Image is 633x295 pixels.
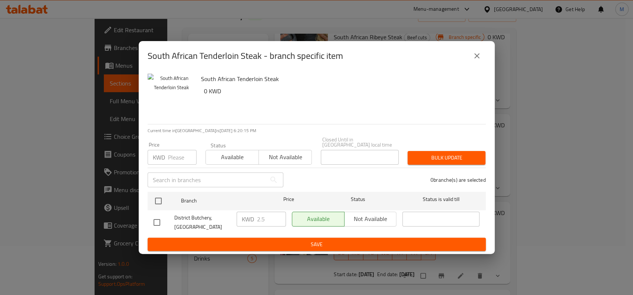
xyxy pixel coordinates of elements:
p: KWD [153,153,165,162]
h2: South African Tenderloin Steak - branch specific item [148,50,343,62]
input: Please enter price [168,150,197,165]
span: Not available [262,152,309,162]
span: District Butchery, [GEOGRAPHIC_DATA] [174,213,231,232]
button: Save [148,238,486,251]
input: Please enter price [257,212,286,227]
h6: 0 KWD [204,86,480,96]
span: Save [154,240,480,249]
span: Price [264,195,313,204]
p: KWD [242,215,254,224]
button: Bulk update [408,151,485,165]
span: Bulk update [413,153,479,162]
input: Search in branches [148,172,266,187]
span: Status is valid till [402,195,479,204]
p: Current time in [GEOGRAPHIC_DATA] is [DATE] 6:20:15 PM [148,127,486,134]
span: Available [209,152,256,162]
button: Not available [258,150,312,165]
button: Available [205,150,259,165]
button: close [468,47,486,65]
span: Status [319,195,396,204]
h6: South African Tenderloin Steak [201,74,480,84]
span: Branch [181,196,258,205]
img: South African Tenderloin Steak [148,74,195,121]
p: 0 branche(s) are selected [431,176,486,184]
